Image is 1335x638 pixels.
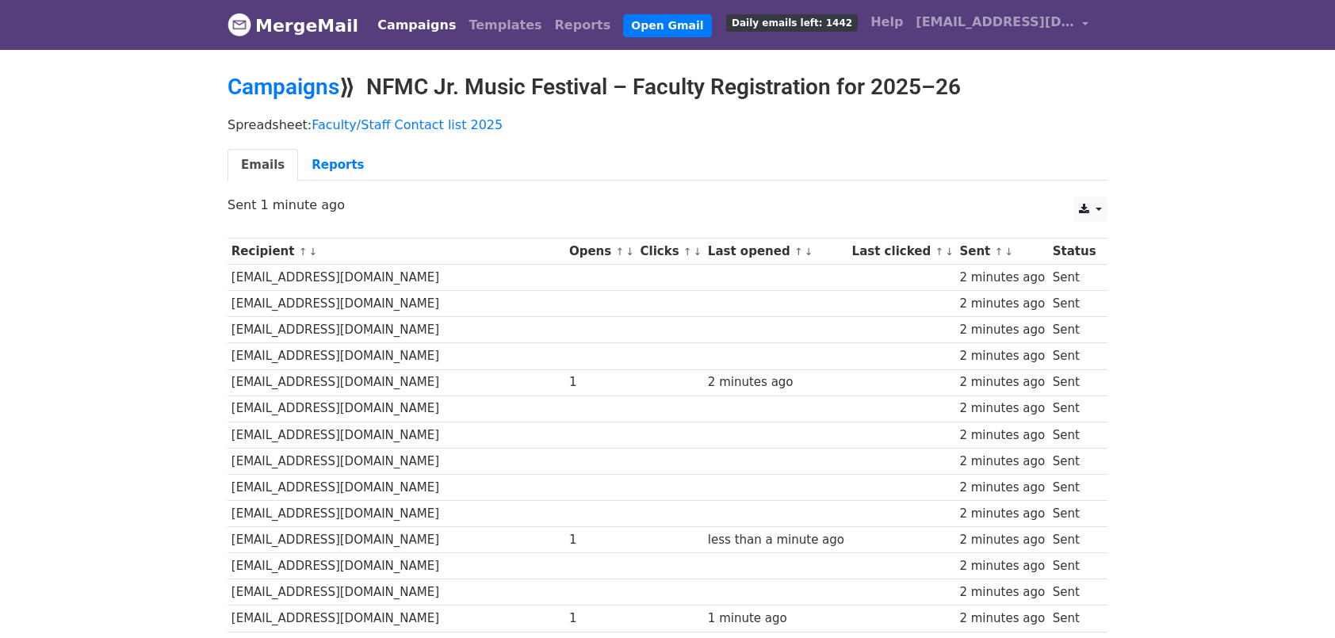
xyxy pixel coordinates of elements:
[864,6,909,38] a: Help
[615,246,624,258] a: ↑
[1049,239,1100,265] th: Status
[1049,448,1100,474] td: Sent
[228,579,565,606] td: [EMAIL_ADDRESS][DOMAIN_NAME]
[959,269,1045,287] div: 2 minutes ago
[1004,246,1013,258] a: ↓
[959,321,1045,339] div: 2 minutes ago
[1049,317,1100,343] td: Sent
[1049,265,1100,291] td: Sent
[959,557,1045,575] div: 2 minutes ago
[1049,527,1100,553] td: Sent
[959,373,1045,392] div: 2 minutes ago
[228,606,565,632] td: [EMAIL_ADDRESS][DOMAIN_NAME]
[708,373,844,392] div: 2 minutes ago
[726,14,858,32] span: Daily emails left: 1442
[720,6,864,38] a: Daily emails left: 1442
[549,10,618,41] a: Reports
[959,426,1045,445] div: 2 minutes ago
[909,6,1095,44] a: [EMAIL_ADDRESS][DOMAIN_NAME]
[228,74,1107,101] h2: ⟫ NFMC Jr. Music Festival – Faculty Registration for 2025–26
[228,474,565,500] td: [EMAIL_ADDRESS][DOMAIN_NAME]
[228,13,251,36] img: MergeMail logo
[1049,553,1100,579] td: Sent
[1049,395,1100,422] td: Sent
[959,295,1045,313] div: 2 minutes ago
[1049,474,1100,500] td: Sent
[228,317,565,343] td: [EMAIL_ADDRESS][DOMAIN_NAME]
[228,239,565,265] th: Recipient
[228,74,339,100] a: Campaigns
[228,395,565,422] td: [EMAIL_ADDRESS][DOMAIN_NAME]
[1049,606,1100,632] td: Sent
[959,453,1045,471] div: 2 minutes ago
[228,197,1107,213] p: Sent 1 minute ago
[1049,343,1100,369] td: Sent
[298,149,377,181] a: Reports
[945,246,954,258] a: ↓
[916,13,1074,32] span: [EMAIL_ADDRESS][DOMAIN_NAME]
[959,479,1045,497] div: 2 minutes ago
[228,343,565,369] td: [EMAIL_ADDRESS][DOMAIN_NAME]
[625,246,634,258] a: ↓
[228,291,565,317] td: [EMAIL_ADDRESS][DOMAIN_NAME]
[959,505,1045,523] div: 2 minutes ago
[228,117,1107,133] p: Spreadsheet:
[569,531,633,549] div: 1
[228,553,565,579] td: [EMAIL_ADDRESS][DOMAIN_NAME]
[959,531,1045,549] div: 2 minutes ago
[308,246,317,258] a: ↓
[794,246,803,258] a: ↑
[228,448,565,474] td: [EMAIL_ADDRESS][DOMAIN_NAME]
[228,501,565,527] td: [EMAIL_ADDRESS][DOMAIN_NAME]
[995,246,1004,258] a: ↑
[959,583,1045,602] div: 2 minutes ago
[959,399,1045,418] div: 2 minutes ago
[805,246,813,258] a: ↓
[708,609,844,628] div: 1 minute ago
[959,347,1045,365] div: 2 minutes ago
[1049,291,1100,317] td: Sent
[569,609,633,628] div: 1
[848,239,956,265] th: Last clicked
[1049,501,1100,527] td: Sent
[569,373,633,392] div: 1
[1049,422,1100,448] td: Sent
[935,246,943,258] a: ↑
[462,10,548,41] a: Templates
[371,10,462,41] a: Campaigns
[708,531,844,549] div: less than a minute ago
[312,117,503,132] a: Faculty/Staff Contact list 2025
[1049,579,1100,606] td: Sent
[565,239,637,265] th: Opens
[299,246,308,258] a: ↑
[637,239,704,265] th: Clicks
[959,609,1045,628] div: 2 minutes ago
[228,369,565,395] td: [EMAIL_ADDRESS][DOMAIN_NAME]
[704,239,848,265] th: Last opened
[228,527,565,553] td: [EMAIL_ADDRESS][DOMAIN_NAME]
[683,246,692,258] a: ↑
[1049,369,1100,395] td: Sent
[694,246,702,258] a: ↓
[956,239,1049,265] th: Sent
[228,149,298,181] a: Emails
[228,9,358,42] a: MergeMail
[623,14,711,37] a: Open Gmail
[228,265,565,291] td: [EMAIL_ADDRESS][DOMAIN_NAME]
[228,422,565,448] td: [EMAIL_ADDRESS][DOMAIN_NAME]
